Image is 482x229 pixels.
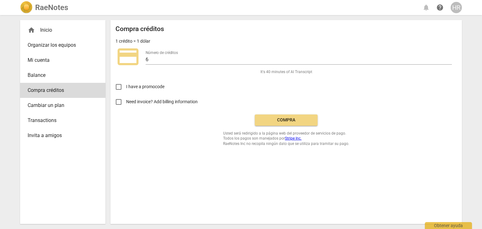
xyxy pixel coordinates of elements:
[28,72,93,79] span: Balance
[223,131,349,146] span: Usted será redirigido a la página web del proveedor de servicios de pago. Todos los pagos son man...
[28,87,93,94] span: Compra créditos
[20,98,105,113] a: Cambiar un plan
[28,56,93,64] span: Mi cuenta
[260,117,313,123] span: Compra
[146,51,178,55] label: Número de créditos
[20,53,105,68] a: Mi cuenta
[20,83,105,98] a: Compra créditos
[285,136,302,141] a: Stripe Inc.
[20,113,105,128] a: Transactions
[260,69,312,75] span: It's 40 minutes of AI Transcript
[115,44,141,69] span: credit_card
[126,99,199,105] span: Need invoice? Add billing information
[451,2,462,13] button: HR
[255,114,318,126] button: Compra
[35,3,68,12] h2: RaeNotes
[115,25,164,33] h2: Compra créditos
[434,2,446,13] a: Obtener ayuda
[20,1,68,14] a: LogoRaeNotes
[126,83,164,90] span: I have a promocode
[20,128,105,143] a: Invita a amigos
[20,68,105,83] a: Balance
[28,102,93,109] span: Cambiar un plan
[436,4,444,11] span: help
[20,38,105,53] a: Organizar los equipos
[20,23,105,38] div: Inicio
[115,38,150,45] p: 1 crédito = 1 dólar
[20,1,33,14] img: Logo
[28,41,93,49] span: Organizar los equipos
[28,26,93,34] div: Inicio
[28,132,93,139] span: Invita a amigos
[28,26,35,34] span: home
[425,222,472,229] div: Obtener ayuda
[28,117,93,124] span: Transactions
